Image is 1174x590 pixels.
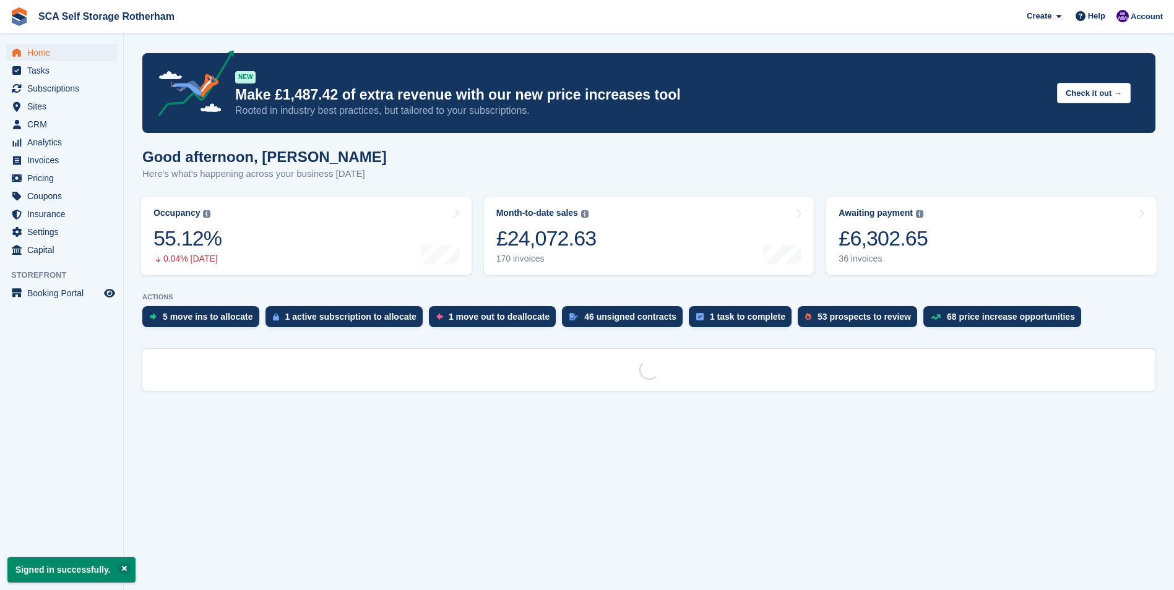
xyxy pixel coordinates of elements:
img: Kelly Neesham [1116,10,1129,22]
a: menu [6,134,117,151]
span: Storefront [11,269,123,281]
span: Capital [27,241,101,259]
a: menu [6,169,117,187]
a: Occupancy 55.12% 0.04% [DATE] [141,197,472,275]
img: contract_signature_icon-13c848040528278c33f63329250d36e43548de30e8caae1d1a13099fd9432cc5.svg [569,313,578,320]
a: 1 move out to deallocate [429,306,562,333]
div: 53 prospects to review [818,312,911,322]
span: Sites [27,98,101,115]
div: Occupancy [153,208,200,218]
span: Coupons [27,187,101,205]
div: 1 move out to deallocate [449,312,550,322]
a: SCA Self Storage Rotherham [33,6,179,27]
a: menu [6,44,117,61]
span: Help [1088,10,1105,22]
a: menu [6,223,117,241]
div: 36 invoices [839,254,928,264]
img: prospect-51fa495bee0391a8d652442698ab0144808aea92771e9ea1ae160a38d050c398.svg [805,313,811,320]
span: Account [1131,11,1163,23]
span: Subscriptions [27,80,101,97]
div: 68 price increase opportunities [947,312,1075,322]
a: menu [6,187,117,205]
div: Month-to-date sales [496,208,578,218]
a: menu [6,241,117,259]
a: 68 price increase opportunities [923,306,1087,333]
a: Month-to-date sales £24,072.63 170 invoices [484,197,814,275]
img: stora-icon-8386f47178a22dfd0bd8f6a31ec36ba5ce8667c1dd55bd0f319d3a0aa187defe.svg [10,7,28,26]
div: 170 invoices [496,254,597,264]
img: icon-info-grey-7440780725fd019a000dd9b08b2336e03edf1995a4989e88bcd33f0948082b44.svg [916,210,923,218]
a: menu [6,80,117,97]
img: task-75834270c22a3079a89374b754ae025e5fb1db73e45f91037f5363f120a921f8.svg [696,313,704,320]
div: 5 move ins to allocate [163,312,253,322]
span: Create [1027,10,1051,22]
p: Make £1,487.42 of extra revenue with our new price increases tool [235,86,1047,104]
p: ACTIONS [142,293,1155,301]
img: price_increase_opportunities-93ffe204e8149a01c8c9dc8f82e8f89637d9d84a8eef4429ea346261dce0b2c0.svg [931,314,941,320]
span: Invoices [27,152,101,169]
a: 53 prospects to review [798,306,923,333]
a: Awaiting payment £6,302.65 36 invoices [826,197,1157,275]
div: 1 task to complete [710,312,785,322]
img: move_ins_to_allocate_icon-fdf77a2bb77ea45bf5b3d319d69a93e2d87916cf1d5bf7949dd705db3b84f3ca.svg [150,313,157,320]
div: £24,072.63 [496,226,597,251]
p: Here's what's happening across your business [DATE] [142,167,387,181]
span: Insurance [27,205,101,223]
a: menu [6,152,117,169]
span: Home [27,44,101,61]
span: Pricing [27,169,101,187]
div: NEW [235,71,256,83]
a: 46 unsigned contracts [562,306,689,333]
a: 5 move ins to allocate [142,306,265,333]
span: Settings [27,223,101,241]
button: Check it out → [1057,83,1131,103]
a: 1 task to complete [689,306,798,333]
span: CRM [27,116,101,133]
a: menu [6,62,117,79]
div: 0.04% [DATE] [153,254,222,264]
a: menu [6,116,117,133]
img: active_subscription_to_allocate_icon-d502201f5373d7db506a760aba3b589e785aa758c864c3986d89f69b8ff3... [273,313,279,321]
div: Awaiting payment [839,208,913,218]
span: Tasks [27,62,101,79]
p: Signed in successfully. [7,557,136,583]
h1: Good afternoon, [PERSON_NAME] [142,148,387,165]
a: menu [6,284,117,302]
a: menu [6,98,117,115]
div: 1 active subscription to allocate [285,312,417,322]
img: move_outs_to_deallocate_icon-f764333ba52eb49d3ac5e1228854f67142a1ed5810a6f6cc68b1a99e826820c5.svg [436,313,442,320]
span: Analytics [27,134,101,151]
a: Preview store [102,286,117,301]
div: £6,302.65 [839,226,928,251]
a: menu [6,205,117,223]
div: 46 unsigned contracts [584,312,676,322]
img: icon-info-grey-7440780725fd019a000dd9b08b2336e03edf1995a4989e88bcd33f0948082b44.svg [203,210,210,218]
div: 55.12% [153,226,222,251]
p: Rooted in industry best practices, but tailored to your subscriptions. [235,104,1047,118]
a: 1 active subscription to allocate [265,306,429,333]
img: price-adjustments-announcement-icon-8257ccfd72463d97f412b2fc003d46551f7dbcb40ab6d574587a9cd5c0d94... [148,50,235,121]
span: Booking Portal [27,284,101,302]
img: icon-info-grey-7440780725fd019a000dd9b08b2336e03edf1995a4989e88bcd33f0948082b44.svg [581,210,589,218]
